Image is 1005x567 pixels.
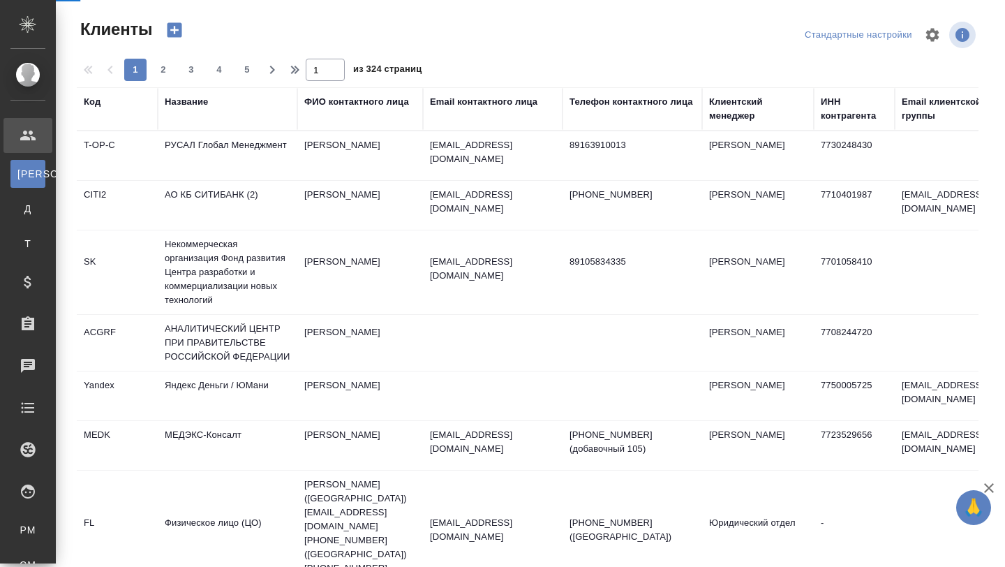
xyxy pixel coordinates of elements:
[17,237,38,251] span: Т
[956,490,991,525] button: 🙏
[17,523,38,537] span: PM
[569,95,693,109] div: Телефон контактного лица
[152,63,174,77] span: 2
[158,131,297,180] td: РУСАЛ Глобал Менеджмент
[569,255,695,269] p: 89105834335
[702,131,814,180] td: [PERSON_NAME]
[158,315,297,371] td: АНАЛИТИЧЕСКИЙ ЦЕНТР ПРИ ПРАВИТЕЛЬСТВЕ РОССИЙСКОЙ ФЕДЕРАЦИИ
[208,59,230,81] button: 4
[17,202,38,216] span: Д
[814,248,895,297] td: 7701058410
[814,371,895,420] td: 7750005725
[208,63,230,77] span: 4
[77,371,158,420] td: Yandex
[158,18,191,42] button: Создать
[709,95,807,123] div: Клиентский менеджер
[814,131,895,180] td: 7730248430
[297,421,423,470] td: [PERSON_NAME]
[702,421,814,470] td: [PERSON_NAME]
[10,516,45,544] a: PM
[77,131,158,180] td: T-OP-C
[569,138,695,152] p: 89163910013
[569,516,695,544] p: [PHONE_NUMBER] ([GEOGRAPHIC_DATA])
[297,371,423,420] td: [PERSON_NAME]
[77,181,158,230] td: CITI2
[158,181,297,230] td: АО КБ СИТИБАНК (2)
[949,22,978,48] span: Посмотреть информацию
[702,248,814,297] td: [PERSON_NAME]
[814,318,895,367] td: 7708244720
[916,18,949,52] span: Настроить таблицу
[430,95,537,109] div: Email контактного лица
[17,167,38,181] span: [PERSON_NAME]
[158,371,297,420] td: Яндекс Деньги / ЮМани
[297,248,423,297] td: [PERSON_NAME]
[180,59,202,81] button: 3
[297,318,423,367] td: [PERSON_NAME]
[801,24,916,46] div: split button
[180,63,202,77] span: 3
[702,371,814,420] td: [PERSON_NAME]
[702,509,814,558] td: Юридический отдел
[77,421,158,470] td: MEDK
[814,181,895,230] td: 7710401987
[10,195,45,223] a: Д
[430,428,556,456] p: [EMAIL_ADDRESS][DOMAIN_NAME]
[77,248,158,297] td: SK
[821,95,888,123] div: ИНН контрагента
[430,138,556,166] p: [EMAIL_ADDRESS][DOMAIN_NAME]
[77,318,158,367] td: ACGRF
[158,230,297,314] td: Некоммерческая организация Фонд развития Центра разработки и коммерциализации новых технологий
[10,230,45,258] a: Т
[353,61,422,81] span: из 324 страниц
[84,95,100,109] div: Код
[77,18,152,40] span: Клиенты
[702,318,814,367] td: [PERSON_NAME]
[236,63,258,77] span: 5
[814,421,895,470] td: 7723529656
[962,493,985,522] span: 🙏
[165,95,208,109] div: Название
[10,160,45,188] a: [PERSON_NAME]
[569,428,695,456] p: [PHONE_NUMBER] (добавочный 105)
[430,516,556,544] p: [EMAIL_ADDRESS][DOMAIN_NAME]
[430,188,556,216] p: [EMAIL_ADDRESS][DOMAIN_NAME]
[304,95,409,109] div: ФИО контактного лица
[297,131,423,180] td: [PERSON_NAME]
[430,255,556,283] p: [EMAIL_ADDRESS][DOMAIN_NAME]
[297,181,423,230] td: [PERSON_NAME]
[158,509,297,558] td: Физическое лицо (ЦО)
[702,181,814,230] td: [PERSON_NAME]
[814,509,895,558] td: -
[152,59,174,81] button: 2
[158,421,297,470] td: МЕДЭКС-Консалт
[569,188,695,202] p: [PHONE_NUMBER]
[77,509,158,558] td: FL
[236,59,258,81] button: 5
